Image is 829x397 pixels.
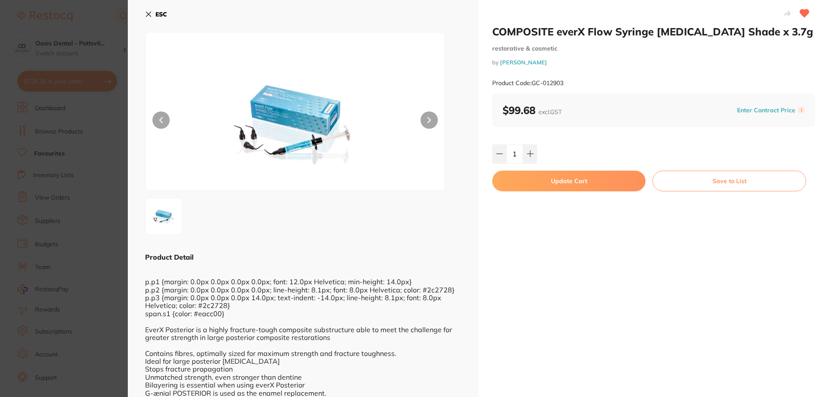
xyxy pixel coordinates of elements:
h2: COMPOSITE everX Flow Syringe [MEDICAL_DATA] Shade x 3.7g [492,25,815,38]
b: Product Detail [145,253,193,261]
small: by [492,59,815,66]
span: excl. GST [538,108,562,116]
label: i [798,107,805,114]
button: Save to List [652,171,806,191]
img: My5qcGc [148,201,179,232]
small: restorative & cosmetic [492,45,815,52]
b: $99.68 [503,104,562,117]
button: ESC [145,7,167,22]
b: ESC [155,10,167,18]
img: My5qcGc [206,54,385,191]
div: p.p1 {margin: 0.0px 0.0px 0.0px 0.0px; font: 12.0px Helvetica; min-height: 14.0px} p.p2 {margin: ... [145,262,461,397]
small: Product Code: GC-012903 [492,79,563,87]
a: [PERSON_NAME] [500,59,547,66]
button: Update Cart [492,171,645,191]
button: Enter Contract Price [734,106,798,114]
